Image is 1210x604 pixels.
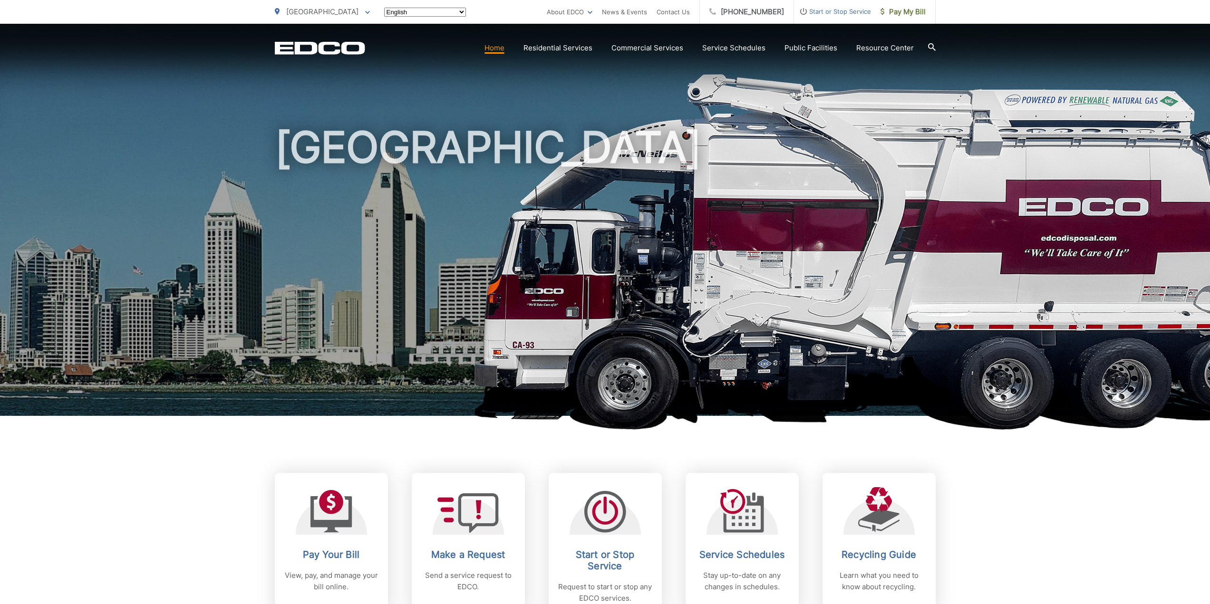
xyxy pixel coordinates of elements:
h2: Make a Request [421,549,515,560]
a: Resource Center [856,42,914,54]
span: Pay My Bill [881,6,926,18]
h2: Start or Stop Service [558,549,652,572]
a: Commercial Services [611,42,683,54]
p: View, pay, and manage your bill online. [284,570,378,593]
a: Contact Us [657,6,690,18]
h1: [GEOGRAPHIC_DATA] [275,124,936,424]
span: [GEOGRAPHIC_DATA] [286,7,358,16]
a: News & Events [602,6,647,18]
a: Home [484,42,504,54]
a: EDCD logo. Return to the homepage. [275,41,365,55]
a: About EDCO [547,6,592,18]
a: Service Schedules [702,42,765,54]
h2: Pay Your Bill [284,549,378,560]
h2: Service Schedules [695,549,789,560]
h2: Recycling Guide [832,549,926,560]
select: Select a language [384,8,466,17]
a: Public Facilities [784,42,837,54]
p: Send a service request to EDCO. [421,570,515,593]
a: Residential Services [523,42,592,54]
p: Request to start or stop any EDCO services. [558,581,652,604]
p: Learn what you need to know about recycling. [832,570,926,593]
p: Stay up-to-date on any changes in schedules. [695,570,789,593]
